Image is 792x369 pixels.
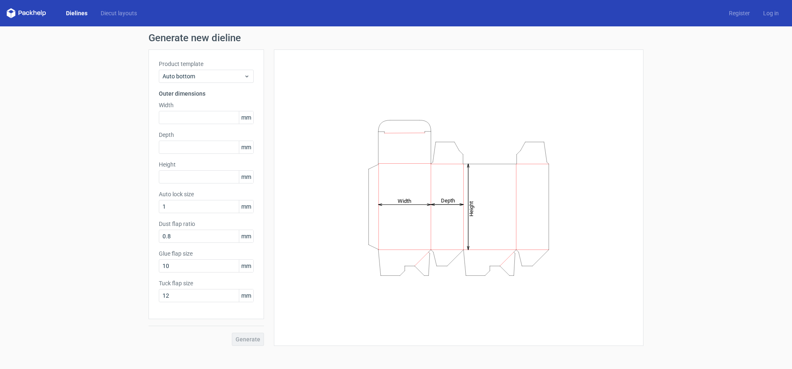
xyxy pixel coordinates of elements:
[468,201,474,216] tspan: Height
[239,230,253,242] span: mm
[159,101,254,109] label: Width
[239,141,253,153] span: mm
[239,289,253,302] span: mm
[239,111,253,124] span: mm
[59,9,94,17] a: Dielines
[441,197,455,204] tspan: Depth
[163,72,244,80] span: Auto bottom
[159,89,254,98] h3: Outer dimensions
[239,260,253,272] span: mm
[159,220,254,228] label: Dust flap ratio
[239,200,253,213] span: mm
[159,279,254,287] label: Tuck flap size
[159,60,254,68] label: Product template
[239,171,253,183] span: mm
[148,33,643,43] h1: Generate new dieline
[159,131,254,139] label: Depth
[757,9,785,17] a: Log in
[159,249,254,258] label: Glue flap size
[94,9,144,17] a: Diecut layouts
[722,9,757,17] a: Register
[159,160,254,169] label: Height
[159,190,254,198] label: Auto lock size
[398,197,411,204] tspan: Width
